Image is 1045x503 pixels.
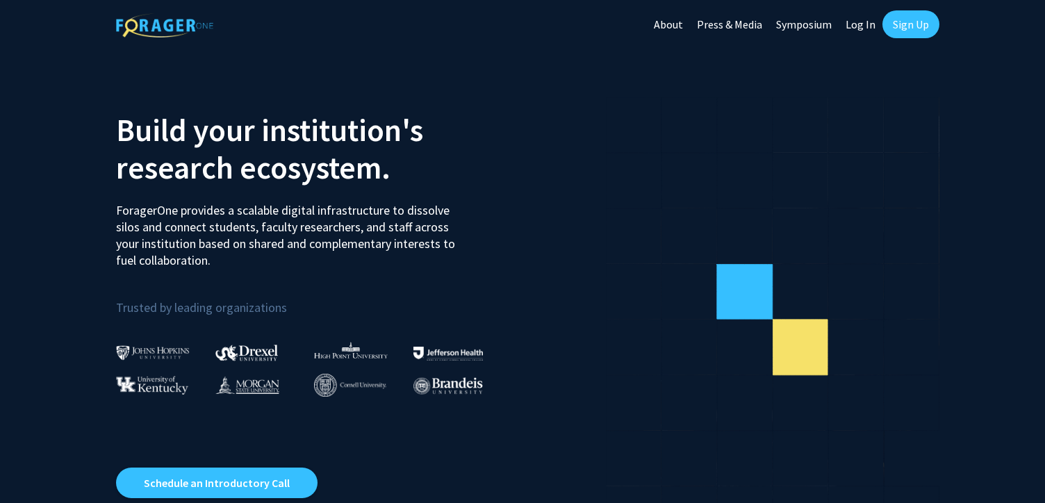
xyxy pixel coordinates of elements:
[215,345,278,361] img: Drexel University
[215,376,279,394] img: Morgan State University
[314,342,388,358] img: High Point University
[116,280,512,318] p: Trusted by leading organizations
[116,13,213,38] img: ForagerOne Logo
[116,111,512,186] h2: Build your institution's research ecosystem.
[314,374,386,397] img: Cornell University
[116,376,188,395] img: University of Kentucky
[116,468,318,498] a: Opens in a new tab
[116,192,465,269] p: ForagerOne provides a scalable digital infrastructure to dissolve silos and connect students, fac...
[116,345,190,360] img: Johns Hopkins University
[413,347,483,360] img: Thomas Jefferson University
[413,377,483,395] img: Brandeis University
[882,10,939,38] a: Sign Up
